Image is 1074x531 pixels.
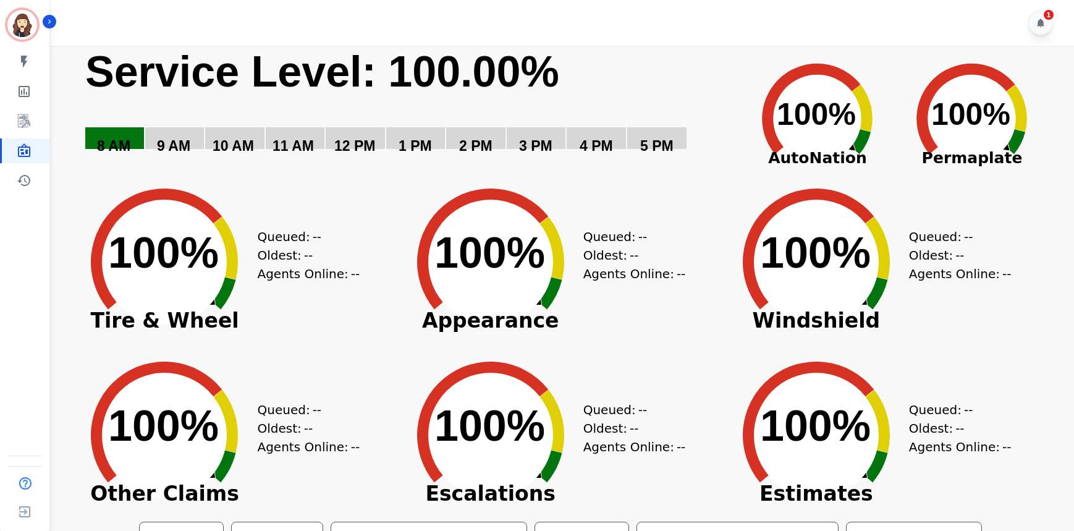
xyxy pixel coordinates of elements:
div: Agents Online: [257,265,362,283]
text: 11 AM [273,138,314,154]
text: 100% [434,229,545,277]
text: 3 PM [519,138,552,154]
div: Queued: [257,227,350,246]
div: Agents Online: [583,265,688,283]
span: -- [351,265,360,283]
text: 9 AM [157,138,190,154]
img: Bordered avatar [7,10,37,40]
span: -- [630,246,638,265]
div: Queued: [257,401,350,419]
span: Other Claims [72,488,257,500]
div: Queued: [909,227,1002,246]
span: -- [313,401,321,419]
div: Agents Online: [909,438,1014,456]
div: Queued: [583,227,676,246]
span: Estimates [724,488,909,500]
span: Appearance [398,315,583,327]
div: Agents Online: [583,438,688,456]
div: Oldest: [257,419,350,438]
text: 100% [434,402,545,450]
span: AutoNation [740,147,895,170]
text: 100% [760,229,871,277]
div: Oldest: [909,419,1002,438]
span: -- [638,227,647,246]
text: 100% [108,229,219,277]
div: 1 [1044,10,1054,20]
div: Oldest: [257,246,350,265]
span: Escalations [398,488,583,500]
span: -- [351,438,360,456]
span: -- [630,419,638,438]
span: -- [955,246,964,265]
text: 2 PM [459,138,493,154]
div: Queued: [909,401,1002,419]
text: 1 PM [399,138,432,154]
svg: Service Level: 0% [84,46,737,172]
text: 8 AM [97,138,130,154]
text: 4 PM [580,138,613,154]
text: 100% [777,97,856,132]
span: Permaplate [895,147,1049,170]
text: 100% [108,402,219,450]
text: 12 PM [334,138,375,154]
span: -- [304,246,313,265]
span: -- [677,438,685,456]
div: Oldest: [909,246,1002,265]
span: -- [304,419,313,438]
text: Service Level: 100.00% [85,48,559,96]
span: -- [964,227,973,246]
text: 10 AM [213,138,254,154]
span: -- [1002,265,1011,283]
span: -- [955,419,964,438]
div: Agents Online: [909,265,1014,283]
span: -- [677,265,685,283]
span: Windshield [724,315,909,327]
text: 5 PM [640,138,674,154]
span: Tire & Wheel [72,315,257,327]
span: -- [638,401,647,419]
text: 100% [760,402,871,450]
span: -- [964,401,973,419]
text: 100% [931,97,1010,132]
div: Agents Online: [257,438,362,456]
span: -- [313,227,321,246]
span: -- [1002,438,1011,456]
div: Oldest: [583,246,676,265]
div: Oldest: [583,419,676,438]
div: Queued: [583,401,676,419]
